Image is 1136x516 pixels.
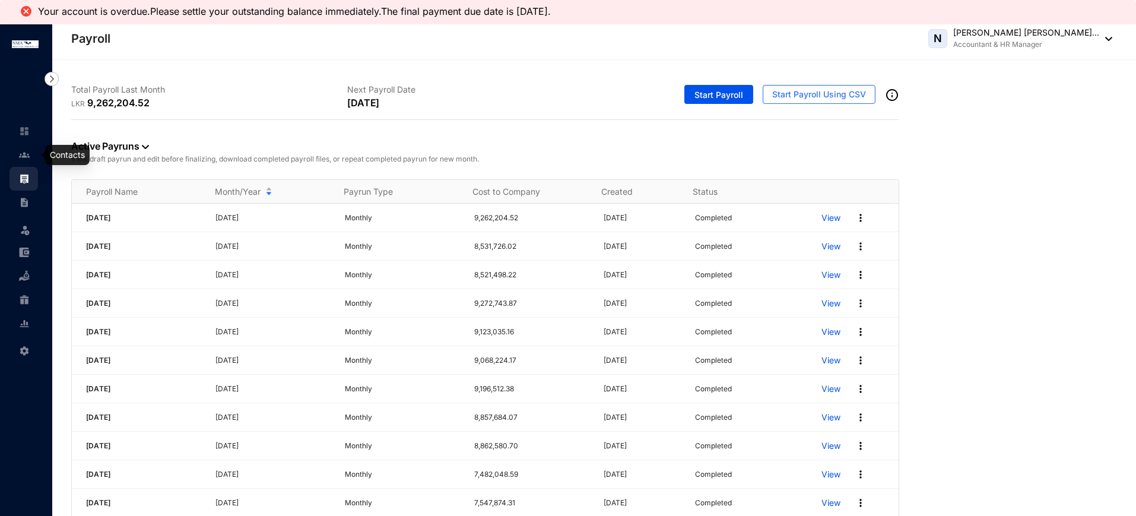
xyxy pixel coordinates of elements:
[19,247,30,258] img: expense-unselected.2edcf0507c847f3e9e96.svg
[695,212,732,224] p: Completed
[855,326,867,338] img: more.27664ee4a8faa814348e188645a3c1fc.svg
[345,240,460,252] p: Monthly
[695,297,732,309] p: Completed
[821,440,840,452] a: View
[604,297,681,309] p: [DATE]
[855,440,867,452] img: more.27664ee4a8faa814348e188645a3c1fc.svg
[474,212,589,224] p: 9,262,204.52
[604,354,681,366] p: [DATE]
[72,180,201,204] th: Payroll Name
[215,440,331,452] p: [DATE]
[215,354,331,366] p: [DATE]
[885,88,899,102] img: info-outined.c2a0bb1115a2853c7f4cb4062ec879bc.svg
[86,242,110,251] span: [DATE]
[604,497,681,509] p: [DATE]
[19,346,30,356] img: settings-unselected.1febfda315e6e19643a1.svg
[345,212,460,224] p: Monthly
[604,326,681,338] p: [DATE]
[821,297,840,309] a: View
[71,153,899,165] p: View draft payrun and edit before finalizing, download completed payroll files, or repeat complet...
[474,269,589,281] p: 8,521,498.22
[215,468,331,480] p: [DATE]
[855,383,867,395] img: more.27664ee4a8faa814348e188645a3c1fc.svg
[86,327,110,336] span: [DATE]
[953,27,1099,39] p: [PERSON_NAME] [PERSON_NAME]...
[9,264,38,288] li: Loan
[9,191,38,214] li: Contracts
[345,326,460,338] p: Monthly
[19,295,30,305] img: gratuity-unselected.a8c340787eea3cf492d7.svg
[604,468,681,480] p: [DATE]
[855,354,867,366] img: more.27664ee4a8faa814348e188645a3c1fc.svg
[345,297,460,309] p: Monthly
[474,240,589,252] p: 8,531,726.02
[215,186,261,198] span: Month/Year
[345,383,460,395] p: Monthly
[71,98,87,110] p: LKR
[821,497,840,509] a: View
[821,468,840,480] a: View
[86,213,110,222] span: [DATE]
[821,240,840,252] a: View
[474,383,589,395] p: 9,196,512.38
[345,440,460,452] p: Monthly
[855,212,867,224] img: more.27664ee4a8faa814348e188645a3c1fc.svg
[9,119,38,143] li: Home
[86,270,110,279] span: [DATE]
[215,212,331,224] p: [DATE]
[855,468,867,480] img: more.27664ee4a8faa814348e188645a3c1fc.svg
[38,6,557,17] li: Your account is overdue.Please settle your outstanding balance immediately.The final payment due ...
[604,240,681,252] p: [DATE]
[821,326,840,338] a: View
[695,440,732,452] p: Completed
[19,126,30,137] img: home-unselected.a29eae3204392db15eaf.svg
[821,212,840,224] a: View
[604,383,681,395] p: [DATE]
[474,297,589,309] p: 9,272,743.87
[19,197,30,208] img: contract-unselected.99e2b2107c0a7dd48938.svg
[474,326,589,338] p: 9,123,035.16
[855,411,867,423] img: more.27664ee4a8faa814348e188645a3c1fc.svg
[19,271,30,281] img: loan-unselected.d74d20a04637f2d15ab5.svg
[1099,37,1112,41] img: dropdown-black.8e83cc76930a90b1a4fdb6d089b7bf3a.svg
[345,269,460,281] p: Monthly
[934,33,942,44] span: N
[19,318,30,329] img: report-unselected.e6a6b4230fc7da01f883.svg
[71,30,110,47] p: Payroll
[763,85,875,104] button: Start Payroll Using CSV
[19,4,33,18] img: alert-icon-error.ae2eb8c10aa5e3dc951a89517520af3a.svg
[678,180,804,204] th: Status
[142,145,149,149] img: dropdown-black.8e83cc76930a90b1a4fdb6d089b7bf3a.svg
[45,72,59,86] img: nav-icon-right.af6afadce00d159da59955279c43614e.svg
[215,240,331,252] p: [DATE]
[695,468,732,480] p: Completed
[345,354,460,366] p: Monthly
[9,240,38,264] li: Expenses
[12,40,39,48] img: logo
[695,354,732,366] p: Completed
[604,440,681,452] p: [DATE]
[71,140,149,152] a: Active Payruns
[604,269,681,281] p: [DATE]
[9,143,38,167] li: Contacts
[695,383,732,395] p: Completed
[215,383,331,395] p: [DATE]
[474,497,589,509] p: 7,547,874.31
[821,354,840,366] a: View
[9,312,38,335] li: Reports
[345,468,460,480] p: Monthly
[19,173,30,184] img: payroll.289672236c54bbec4828.svg
[345,497,460,509] p: Monthly
[821,383,840,395] a: View
[855,497,867,509] img: more.27664ee4a8faa814348e188645a3c1fc.svg
[347,96,379,110] p: [DATE]
[474,468,589,480] p: 7,482,048.59
[821,411,840,423] a: View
